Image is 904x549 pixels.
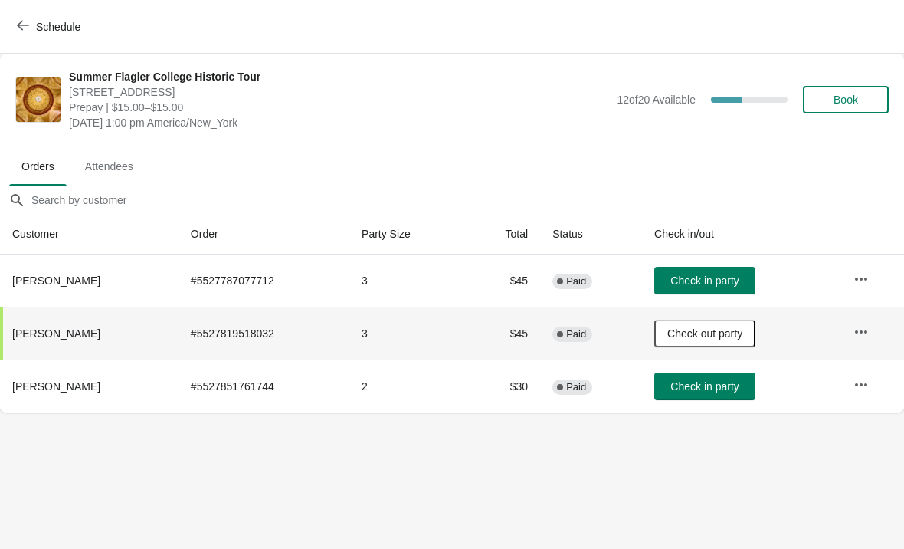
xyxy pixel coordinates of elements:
span: Prepay | $15.00–$15.00 [69,100,609,115]
span: [STREET_ADDRESS] [69,84,609,100]
img: Summer Flagler College Historic Tour [16,77,61,122]
span: Check in party [670,380,739,393]
th: Order [179,214,349,255]
span: [DATE] 1:00 pm America/New_York [69,115,609,130]
td: # 5527819518032 [179,307,349,360]
span: Paid [566,328,586,340]
span: Book [834,94,858,106]
span: Summer Flagler College Historic Tour [69,69,609,84]
td: $45 [466,307,540,360]
span: [PERSON_NAME] [12,380,100,393]
span: Paid [566,381,586,393]
span: Attendees [73,153,146,180]
span: Check in party [670,274,739,287]
th: Total [466,214,540,255]
span: 12 of 20 Available [617,94,696,106]
button: Book [803,86,889,113]
button: Check out party [654,320,755,347]
td: 2 [349,360,466,413]
span: Check out party [667,327,742,340]
span: Orders [9,153,67,180]
span: Paid [566,275,586,288]
button: Check in party [654,267,755,294]
td: # 5527851761744 [179,360,349,413]
td: 3 [349,255,466,307]
td: $30 [466,360,540,413]
button: Schedule [8,13,93,41]
td: 3 [349,307,466,360]
span: [PERSON_NAME] [12,274,100,287]
td: # 5527787077712 [179,255,349,307]
th: Check in/out [642,214,841,255]
td: $45 [466,255,540,307]
span: [PERSON_NAME] [12,327,100,340]
span: Schedule [36,21,80,33]
th: Status [540,214,642,255]
th: Party Size [349,214,466,255]
input: Search by customer [31,186,904,214]
button: Check in party [654,373,755,400]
